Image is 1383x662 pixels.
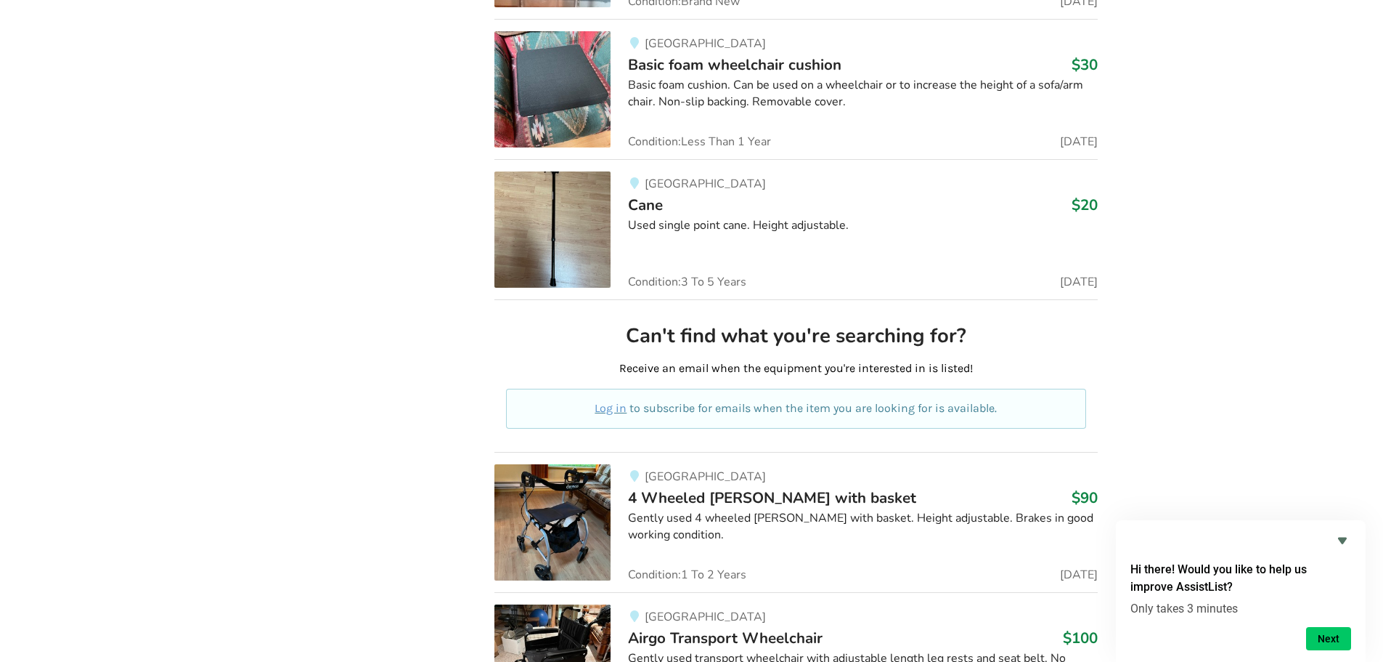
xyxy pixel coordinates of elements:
[628,628,823,648] span: Airgo Transport Wheelchair
[628,217,1098,234] div: Used single point cane. Height adjustable.
[506,360,1086,377] p: Receive an email when the equipment you're interested in is listed!
[1130,602,1351,615] p: Only takes 3 minutes
[628,569,746,581] span: Condition: 1 To 2 Years
[1072,55,1098,74] h3: $30
[1306,627,1351,650] button: Next question
[494,464,611,581] img: mobility-4 wheeled walker with basket
[628,276,746,288] span: Condition: 3 To 5 Years
[1130,532,1351,650] div: Hi there! Would you like to help us improve AssistList?
[645,609,766,625] span: [GEOGRAPHIC_DATA]
[494,452,1098,592] a: mobility-4 wheeled walker with basket[GEOGRAPHIC_DATA]4 Wheeled [PERSON_NAME] with basket$90Gentl...
[494,19,1098,159] a: mobility-basic foam wheelchair cushion[GEOGRAPHIC_DATA]Basic foam wheelchair cushion$30Basic foam...
[494,171,611,288] img: mobility-cane
[506,323,1086,349] h2: Can't find what you're searching for?
[494,159,1098,299] a: mobility-cane[GEOGRAPHIC_DATA]Cane$20Used single point cane. Height adjustable.Condition:3 To 5 Y...
[628,77,1098,110] div: Basic foam cushion. Can be used on a wheelchair or to increase the height of a sofa/arm chair. No...
[645,469,766,485] span: [GEOGRAPHIC_DATA]
[628,488,916,508] span: 4 Wheeled [PERSON_NAME] with basket
[595,401,627,415] a: Log in
[1060,136,1098,148] span: [DATE]
[1063,629,1098,647] h3: $100
[628,195,663,215] span: Cane
[1072,195,1098,214] h3: $20
[1060,276,1098,288] span: [DATE]
[1072,488,1098,507] h3: $90
[628,510,1098,544] div: Gently used 4 wheeled [PERSON_NAME] with basket. Height adjustable. Brakes in good working condit...
[1334,532,1351,549] button: Hide survey
[645,176,766,192] span: [GEOGRAPHIC_DATA]
[628,136,771,148] span: Condition: Less Than 1 Year
[1130,561,1351,596] h2: Hi there! Would you like to help us improve AssistList?
[628,55,841,75] span: Basic foam wheelchair cushion
[523,400,1069,417] p: to subscribe for emails when the item you are looking for is available.
[1060,569,1098,581] span: [DATE]
[645,36,766,52] span: [GEOGRAPHIC_DATA]
[494,31,611,148] img: mobility-basic foam wheelchair cushion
